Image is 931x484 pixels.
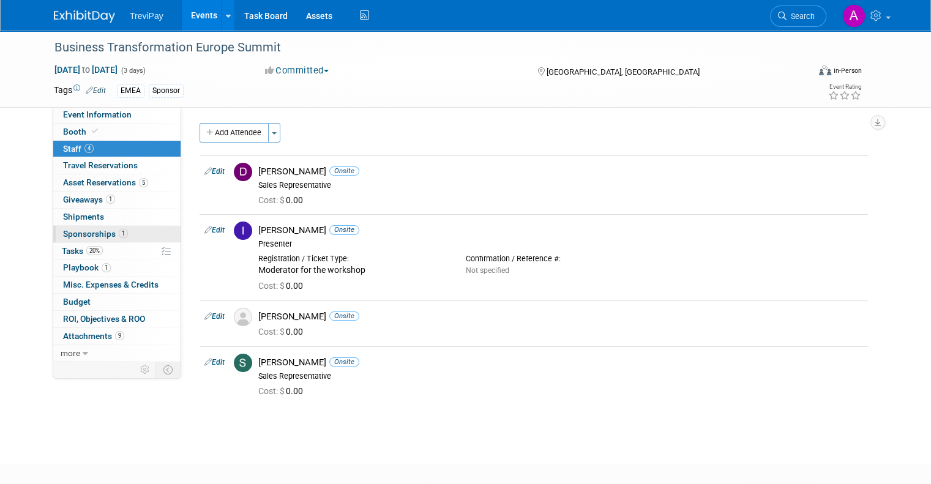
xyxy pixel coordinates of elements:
span: 4 [84,144,94,153]
div: Confirmation / Reference #: [466,254,655,264]
span: 20% [86,246,103,255]
span: Playbook [63,262,111,272]
span: [GEOGRAPHIC_DATA], [GEOGRAPHIC_DATA] [547,67,700,76]
span: Search [787,12,815,21]
a: Edit [204,226,225,234]
div: Presenter [258,239,863,249]
div: Sales Representative [258,181,863,190]
div: Registration / Ticket Type: [258,254,447,264]
a: Edit [204,312,225,321]
span: 0.00 [258,327,308,337]
div: In-Person [833,66,862,75]
span: [DATE] [DATE] [54,64,118,75]
div: [PERSON_NAME] [258,357,863,368]
a: Sponsorships1 [53,226,181,242]
span: Not specified [466,266,509,275]
img: Alen Lovric [842,4,866,28]
span: Attachments [63,331,124,341]
span: TreviPay [130,11,163,21]
a: Tasks20% [53,243,181,259]
div: Event Format [742,64,862,82]
div: [PERSON_NAME] [258,311,863,322]
img: D.jpg [234,163,252,181]
span: 9 [115,331,124,340]
span: Sponsorships [63,229,128,239]
span: Asset Reservations [63,177,148,187]
span: Onsite [329,311,359,321]
a: Misc. Expenses & Credits [53,277,181,293]
div: EMEA [117,84,144,97]
span: Tasks [62,246,103,256]
img: S.jpg [234,354,252,372]
span: more [61,348,80,358]
span: Travel Reservations [63,160,138,170]
span: Cost: $ [258,386,286,396]
span: Cost: $ [258,281,286,291]
a: Booth [53,124,181,140]
a: Search [770,6,826,27]
span: 1 [102,263,111,272]
a: Playbook1 [53,259,181,276]
a: Attachments9 [53,328,181,344]
div: [PERSON_NAME] [258,166,863,177]
div: [PERSON_NAME] [258,225,863,236]
a: more [53,345,181,362]
a: Edit [86,86,106,95]
span: Onsite [329,166,359,176]
button: Committed [261,64,334,77]
img: I.jpg [234,222,252,240]
span: Booth [63,127,100,136]
span: (3 days) [120,67,146,75]
span: Budget [63,297,91,307]
a: Asset Reservations5 [53,174,181,191]
span: 0.00 [258,281,308,291]
a: Budget [53,294,181,310]
span: ROI, Objectives & ROO [63,314,145,324]
img: ExhibitDay [54,10,115,23]
span: 0.00 [258,386,308,396]
div: Moderator for the workshop [258,265,447,276]
span: 1 [119,229,128,238]
span: Giveaways [63,195,115,204]
span: Onsite [329,357,359,367]
td: Tags [54,84,106,98]
td: Personalize Event Tab Strip [135,362,156,378]
div: Sponsor [149,84,184,97]
a: ROI, Objectives & ROO [53,311,181,327]
a: Shipments [53,209,181,225]
div: Event Rating [828,84,861,90]
span: Cost: $ [258,195,286,205]
img: Associate-Profile-5.png [234,308,252,326]
div: Business Transformation Europe Summit [50,37,793,59]
a: Edit [204,167,225,176]
span: to [80,65,92,75]
span: Onsite [329,225,359,234]
span: Cost: $ [258,327,286,337]
a: Travel Reservations [53,157,181,174]
span: Event Information [63,110,132,119]
i: Booth reservation complete [92,128,98,135]
img: Format-Inperson.png [819,65,831,75]
a: Giveaways1 [53,192,181,208]
td: Toggle Event Tabs [156,362,181,378]
span: 0.00 [258,195,308,205]
span: 1 [106,195,115,204]
a: Staff4 [53,141,181,157]
a: Event Information [53,106,181,123]
span: Staff [63,144,94,154]
div: Sales Representative [258,371,863,381]
span: 5 [139,178,148,187]
span: Shipments [63,212,104,222]
span: Misc. Expenses & Credits [63,280,159,289]
button: Add Attendee [200,123,269,143]
a: Edit [204,358,225,367]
